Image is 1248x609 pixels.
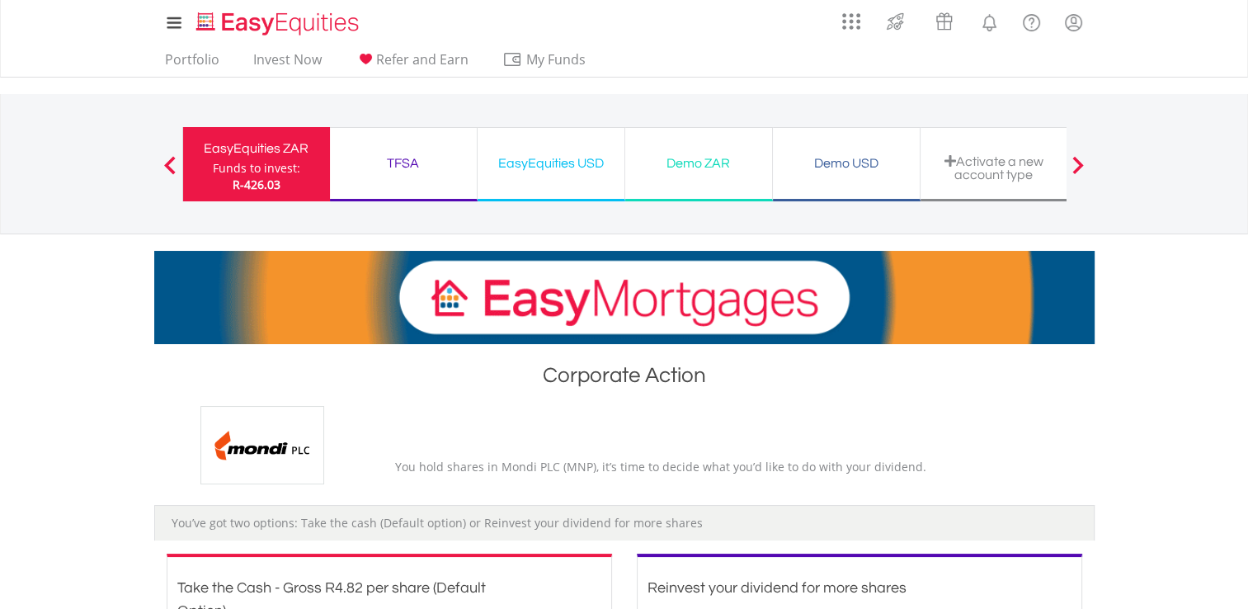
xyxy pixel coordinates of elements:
img: EasyMortage Promotion Banner [154,251,1095,344]
img: EQU.ZA.MNP.png [200,406,324,484]
span: You’ve got two options: Take the cash (Default option) or Reinvest your dividend for more shares [172,515,703,531]
img: thrive-v2.svg [882,8,909,35]
div: EasyEquities ZAR [193,137,320,160]
div: TFSA [340,152,467,175]
span: You hold shares in Mondi PLC (MNP), it’s time to decide what you’d like to do with your dividend. [395,459,926,474]
div: Activate a new account type [930,154,1057,182]
a: Refer and Earn [349,51,475,77]
img: grid-menu-icon.svg [842,12,860,31]
div: Demo USD [783,152,910,175]
h1: Corporate Action [154,361,1095,398]
span: My Funds [502,49,610,70]
a: Invest Now [247,51,328,77]
a: AppsGrid [831,4,871,31]
div: Demo ZAR [635,152,762,175]
span: Reinvest your dividend for more shares [648,580,907,596]
span: Refer and Earn [376,50,469,68]
img: vouchers-v2.svg [930,8,958,35]
a: Vouchers [920,4,968,35]
img: EasyEquities_Logo.png [193,10,365,37]
a: Home page [190,4,365,37]
a: Portfolio [158,51,226,77]
div: EasyEquities USD [487,152,615,175]
span: R-426.03 [233,177,280,192]
a: Notifications [968,4,1010,37]
div: Funds to invest: [213,160,300,177]
a: FAQ's and Support [1010,4,1053,37]
a: My Profile [1053,4,1095,40]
